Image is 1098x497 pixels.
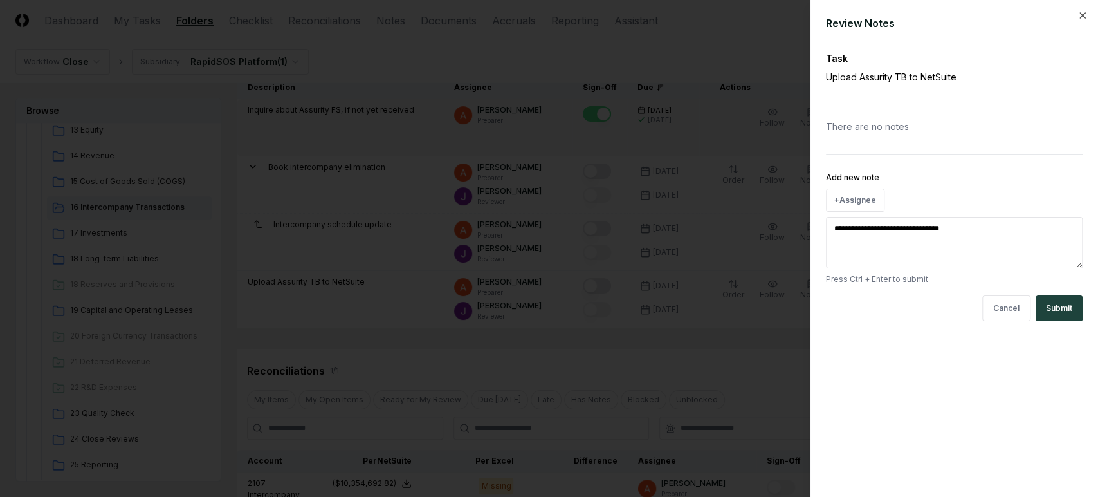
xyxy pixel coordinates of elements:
[1036,295,1083,321] button: Submit
[982,295,1030,321] button: Cancel
[826,173,879,182] label: Add new note
[826,15,1083,31] div: Review Notes
[826,52,1083,65] div: Task
[826,70,1038,84] p: Upload Assurity TB to NetSuite
[826,189,884,212] button: +Assignee
[826,109,1083,144] div: There are no notes
[826,274,1083,285] p: Press Ctrl + Enter to submit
